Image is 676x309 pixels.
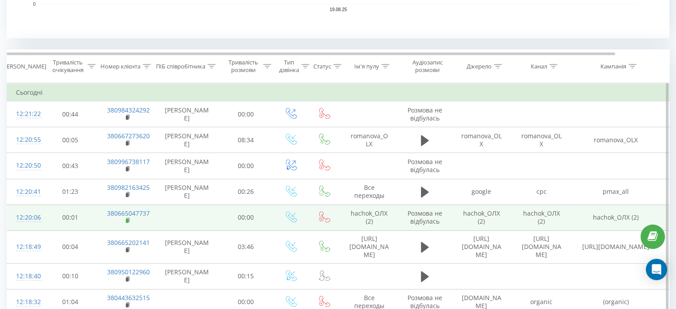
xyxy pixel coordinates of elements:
div: Ім'я пулу [354,63,379,70]
td: 01:23 [43,179,98,205]
a: 380667273620 [107,132,150,140]
td: romanova_OLX [572,127,660,153]
div: 12:20:50 [16,157,34,174]
td: romanova_OLX [340,127,398,153]
a: 380665047737 [107,209,150,217]
div: Номер клієнта [100,63,140,70]
span: Розмова не відбулась [408,209,442,225]
div: Джерело [467,63,492,70]
div: ПІБ співробітника [156,63,205,70]
td: [URL][DOMAIN_NAME] [512,231,572,264]
div: 12:21:22 [16,105,34,123]
td: [PERSON_NAME] [156,153,218,179]
td: hachok_ОЛХ (2) [452,205,512,230]
text: 19.08.25 [330,7,347,12]
td: cpc [512,179,572,205]
td: 00:10 [43,263,98,289]
text: 0 [33,2,36,7]
a: 380996738117 [107,157,150,166]
div: [PERSON_NAME] [1,63,46,70]
span: Розмова не відбулась [408,106,442,122]
td: 00:44 [43,101,98,127]
div: 12:18:49 [16,238,34,256]
td: [PERSON_NAME] [156,101,218,127]
td: [URL][DOMAIN_NAME] [572,231,660,264]
td: [URL][DOMAIN_NAME] [340,231,398,264]
td: 00:15 [218,263,274,289]
td: hachok_ОЛХ (2) [572,205,660,230]
td: 00:26 [218,179,274,205]
div: 12:20:55 [16,131,34,148]
td: 00:05 [43,127,98,153]
td: [PERSON_NAME] [156,127,218,153]
div: Open Intercom Messenger [646,259,667,280]
div: Статус [313,63,331,70]
td: romanova_OLX [512,127,572,153]
div: Аудіозапис розмови [406,59,449,74]
div: Тип дзвінка [279,59,299,74]
td: 00:00 [218,205,274,230]
div: Кампанія [600,63,626,70]
a: 380984324292 [107,106,150,114]
td: romanova_OLX [452,127,512,153]
td: pmax_all [572,179,660,205]
a: 380982163425 [107,183,150,192]
td: 00:01 [43,205,98,230]
td: [URL][DOMAIN_NAME] [452,231,512,264]
td: [PERSON_NAME] [156,263,218,289]
td: 00:04 [43,231,98,264]
td: [PERSON_NAME] [156,179,218,205]
td: google [452,179,512,205]
td: 00:00 [218,101,274,127]
span: Розмова не відбулась [408,157,442,174]
a: 380950122960 [107,268,150,276]
a: 380443632515 [107,293,150,302]
div: Канал [531,63,547,70]
td: 00:00 [218,153,274,179]
td: Все переходы [340,179,398,205]
td: 03:46 [218,231,274,264]
div: Тривалість розмови [226,59,261,74]
a: 380665202141 [107,238,150,247]
td: 00:43 [43,153,98,179]
div: Тривалість очікування [50,59,85,74]
td: hachok_ОЛХ (2) [340,205,398,230]
td: hachok_ОЛХ (2) [512,205,572,230]
div: 12:20:41 [16,183,34,201]
td: 08:34 [218,127,274,153]
div: 12:18:40 [16,268,34,285]
td: [PERSON_NAME] [156,231,218,264]
div: 12:20:06 [16,209,34,226]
